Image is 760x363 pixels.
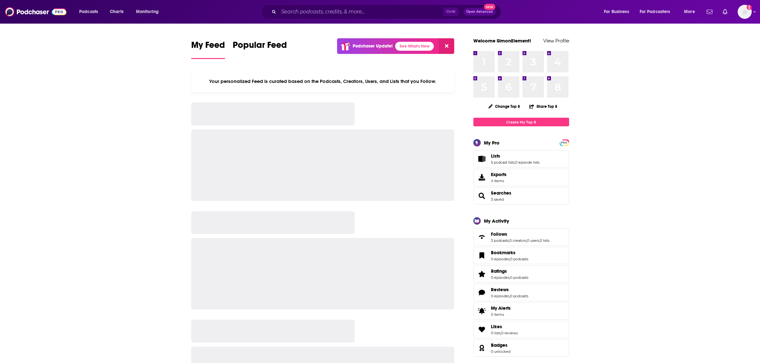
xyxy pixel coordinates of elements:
a: Show notifications dropdown [720,6,730,17]
span: Open Advanced [466,10,493,13]
span: Searches [473,187,569,204]
a: Ratings [476,270,488,278]
a: Likes [491,324,518,330]
span: Ratings [473,265,569,283]
a: Show notifications dropdown [704,6,715,17]
span: Logged in as SimonElement [738,5,752,19]
span: Likes [473,321,569,338]
span: Ctrl K [443,8,458,16]
span: , [509,275,510,280]
a: View Profile [543,38,569,44]
span: Monitoring [136,7,159,16]
p: Podchaser Update! [353,43,393,49]
div: Search podcasts, credits, & more... [267,4,507,19]
input: Search podcasts, credits, & more... [279,7,443,17]
span: Charts [110,7,124,16]
span: Exports [491,172,507,177]
a: 0 podcasts [510,294,528,298]
a: Badges [491,342,510,348]
button: open menu [599,7,637,17]
a: Searches [476,191,488,200]
span: , [509,294,510,298]
span: Reviews [491,287,509,293]
a: Lists [476,154,488,163]
span: Popular Feed [233,40,287,54]
a: 0 episodes [491,275,509,280]
a: Bookmarks [491,250,528,256]
span: , [515,160,515,165]
span: , [500,331,501,335]
span: Lists [491,153,500,159]
a: 0 creators [509,238,526,243]
span: Ratings [491,268,507,274]
span: More [684,7,695,16]
a: PRO [561,140,568,145]
a: Popular Feed [233,40,287,59]
a: Charts [106,7,127,17]
span: 0 items [491,312,511,317]
a: 0 episodes [491,294,509,298]
a: Exports [473,169,569,186]
a: My Feed [191,40,225,59]
a: 0 lists [540,238,549,243]
a: 3 podcasts [491,238,509,243]
a: Searches [491,190,511,196]
a: 3 saved [491,197,504,202]
img: User Profile [738,5,752,19]
span: My Alerts [476,307,488,315]
button: open menu [75,7,106,17]
span: Exports [476,173,488,182]
a: Welcome SimonElement! [473,38,531,44]
span: Podcasts [79,7,98,16]
button: Change Top 8 [485,102,524,110]
a: Reviews [476,288,488,297]
span: Follows [473,228,569,246]
span: 4 items [491,179,507,183]
a: 5 podcast lists [491,160,515,165]
span: Lists [473,150,569,167]
a: Lists [491,153,539,159]
a: See What's New [395,42,434,51]
button: open menu [636,7,680,17]
a: 0 podcasts [510,275,528,280]
div: My Activity [484,218,509,224]
a: 0 episodes [491,257,509,261]
span: Badges [473,339,569,357]
a: 0 unlocked [491,349,510,354]
a: Create My Top 8 [473,118,569,126]
a: 0 lists [491,331,500,335]
span: Reviews [473,284,569,301]
div: My Pro [484,140,500,146]
img: Podchaser - Follow, Share and Rate Podcasts [5,6,66,18]
span: For Podcasters [640,7,670,16]
div: Your personalized Feed is curated based on the Podcasts, Creators, Users, and Lists that you Follow. [191,70,455,92]
button: Show profile menu [738,5,752,19]
a: Ratings [491,268,528,274]
span: Likes [491,324,502,330]
a: My Alerts [473,302,569,320]
a: 0 reviews [501,331,518,335]
a: Likes [476,325,488,334]
svg: Add a profile image [747,5,752,10]
a: 0 episode lists [515,160,539,165]
span: My Feed [191,40,225,54]
button: Open AdvancedNew [463,8,496,16]
button: open menu [680,7,703,17]
button: open menu [132,7,167,17]
span: New [484,4,495,10]
span: Badges [491,342,508,348]
span: For Business [604,7,629,16]
a: Bookmarks [476,251,488,260]
a: Reviews [491,287,528,293]
a: Follows [476,233,488,241]
a: 0 podcasts [510,257,528,261]
a: Badges [476,344,488,352]
span: My Alerts [491,305,511,311]
span: Bookmarks [491,250,515,256]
